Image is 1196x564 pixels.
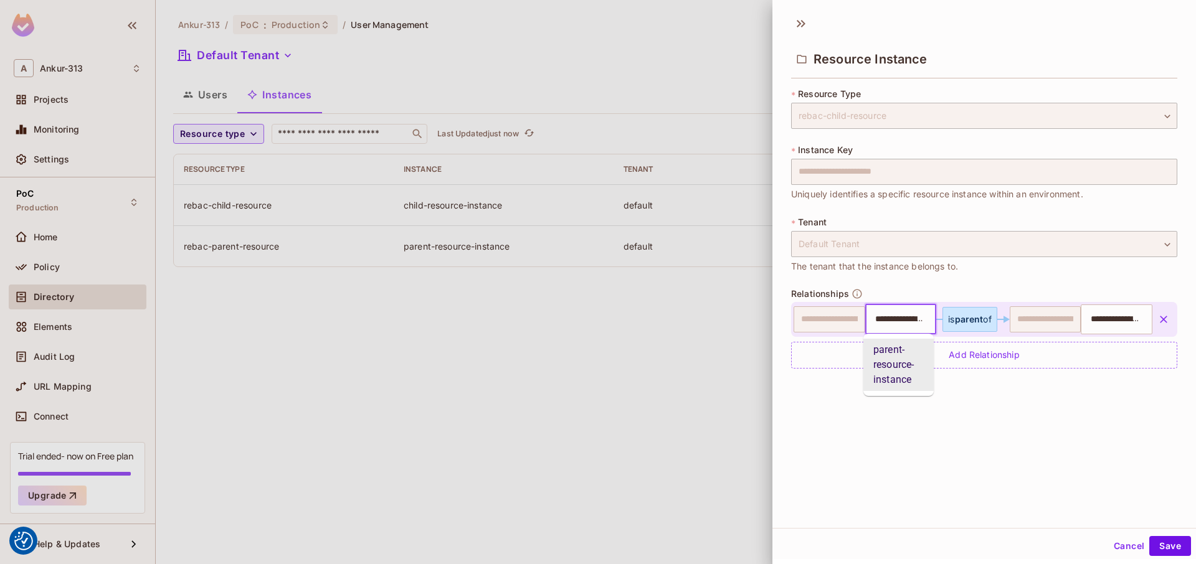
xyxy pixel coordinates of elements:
div: rebac-child-resource [791,103,1177,129]
span: Resource Instance [814,52,928,67]
span: Relationships [791,289,849,299]
div: Default Tenant [791,231,1177,257]
button: Cancel [1109,536,1149,556]
span: The tenant that the instance belongs to. [791,260,958,273]
button: Save [1149,536,1191,556]
span: Tenant [798,217,827,227]
span: Instance Key [798,145,853,155]
span: Resource Type [798,89,861,99]
div: Add Relationship [791,342,1177,369]
img: Revisit consent button [14,532,33,550]
li: parent-resource-instance [863,339,934,391]
span: Uniquely identifies a specific resource instance within an environment. [791,187,1083,201]
button: Consent Preferences [14,532,33,550]
span: parent [955,314,984,324]
div: is of [948,314,992,324]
